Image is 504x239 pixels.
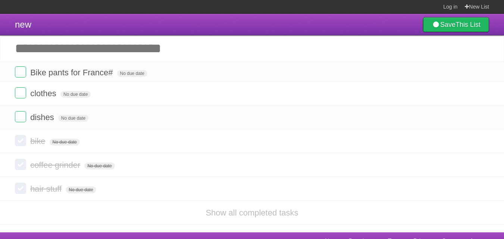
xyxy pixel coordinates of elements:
[15,183,26,194] label: Done
[15,87,26,98] label: Done
[117,70,147,77] span: No due date
[15,111,26,122] label: Done
[15,135,26,146] label: Done
[206,208,298,217] a: Show all completed tasks
[58,115,88,122] span: No due date
[50,139,80,145] span: No due date
[66,186,96,193] span: No due date
[60,91,91,98] span: No due date
[30,136,47,146] span: bike
[84,163,115,169] span: No due date
[15,19,31,29] span: new
[30,89,58,98] span: clothes
[30,68,115,77] span: Bike pants for France#
[30,113,56,122] span: dishes
[456,21,480,28] b: This List
[30,160,82,170] span: coffee grinder
[30,184,63,194] span: hair stuff
[15,159,26,170] label: Done
[15,66,26,78] label: Done
[423,17,489,32] a: SaveThis List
